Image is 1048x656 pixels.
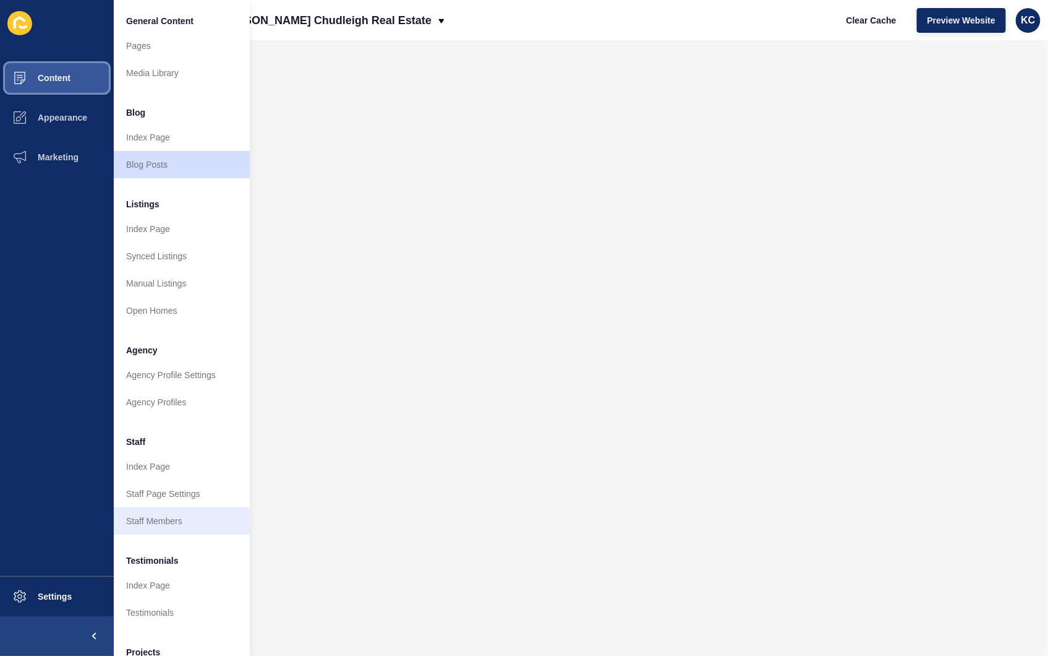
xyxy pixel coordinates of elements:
[114,507,250,535] a: Staff Members
[126,436,145,448] span: Staff
[114,599,250,626] a: Testimonials
[126,555,179,567] span: Testimonials
[114,389,250,416] a: Agency Profiles
[114,243,250,270] a: Synced Listings
[114,297,250,324] a: Open Homes
[114,453,250,480] a: Index Page
[114,59,250,87] a: Media Library
[114,480,250,507] a: Staff Page Settings
[126,198,160,210] span: Listings
[126,15,194,27] span: General Content
[114,32,250,59] a: Pages
[114,361,250,389] a: Agency Profile Settings
[114,151,250,178] a: Blog Posts
[126,106,145,119] span: Blog
[917,8,1006,33] button: Preview Website
[1021,14,1035,27] span: KC
[114,124,250,151] a: Index Page
[114,572,250,599] a: Index Page
[121,5,432,36] p: [PERSON_NAME] [PERSON_NAME] Chudleigh Real Estate
[836,8,907,33] button: Clear Cache
[126,344,158,356] span: Agency
[114,270,250,297] a: Manual Listings
[846,14,897,27] span: Clear Cache
[114,215,250,243] a: Index Page
[927,14,995,27] span: Preview Website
